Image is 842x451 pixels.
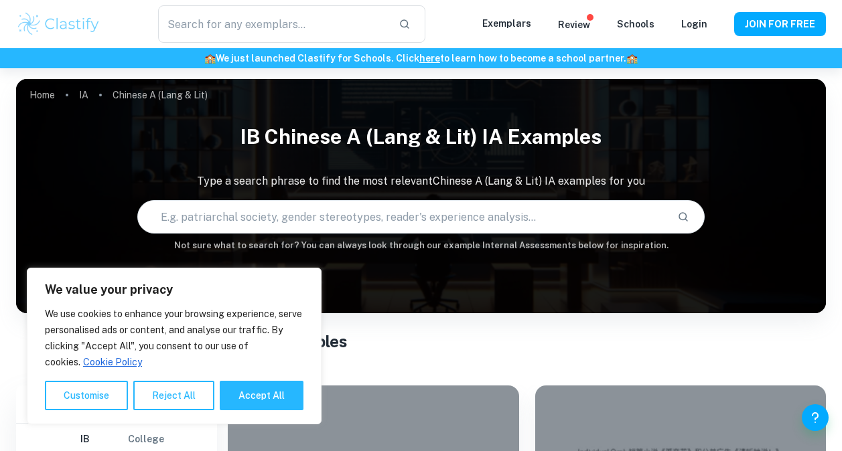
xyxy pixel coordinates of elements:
[113,88,208,102] p: Chinese A (Lang & Lit)
[158,5,387,43] input: Search for any exemplars...
[672,205,695,228] button: Search
[3,51,839,66] h6: We just launched Clastify for Schools. Click to learn how to become a school partner.
[79,86,88,104] a: IA
[734,12,826,36] button: JOIN FOR FREE
[45,381,128,410] button: Customise
[82,356,143,368] a: Cookie Policy
[27,268,322,424] div: We value your privacy
[138,198,666,236] input: E.g. patriarchal society, gender stereotypes, reader's experience analysis...
[204,53,216,64] span: 🏫
[681,19,707,29] a: Login
[45,306,303,370] p: We use cookies to enhance your browsing experience, serve personalised ads or content, and analys...
[16,385,217,423] h6: Filter exemplars
[16,173,826,189] p: Type a search phrase to find the most relevant Chinese A (Lang & Lit) IA examples for you
[626,53,638,64] span: 🏫
[558,17,590,32] p: Review
[16,239,826,252] h6: Not sure what to search for? You can always look through our example Internal Assessments below f...
[617,19,654,29] a: Schools
[220,381,303,410] button: Accept All
[482,16,531,31] p: Exemplars
[56,329,785,353] h1: All Chinese A (Lang & Lit) IA Examples
[419,53,440,64] a: here
[29,86,55,104] a: Home
[16,11,101,37] img: Clastify logo
[802,404,829,431] button: Help and Feedback
[16,116,826,157] h1: IB Chinese A (Lang & Lit) IA examples
[133,381,214,410] button: Reject All
[45,282,303,298] p: We value your privacy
